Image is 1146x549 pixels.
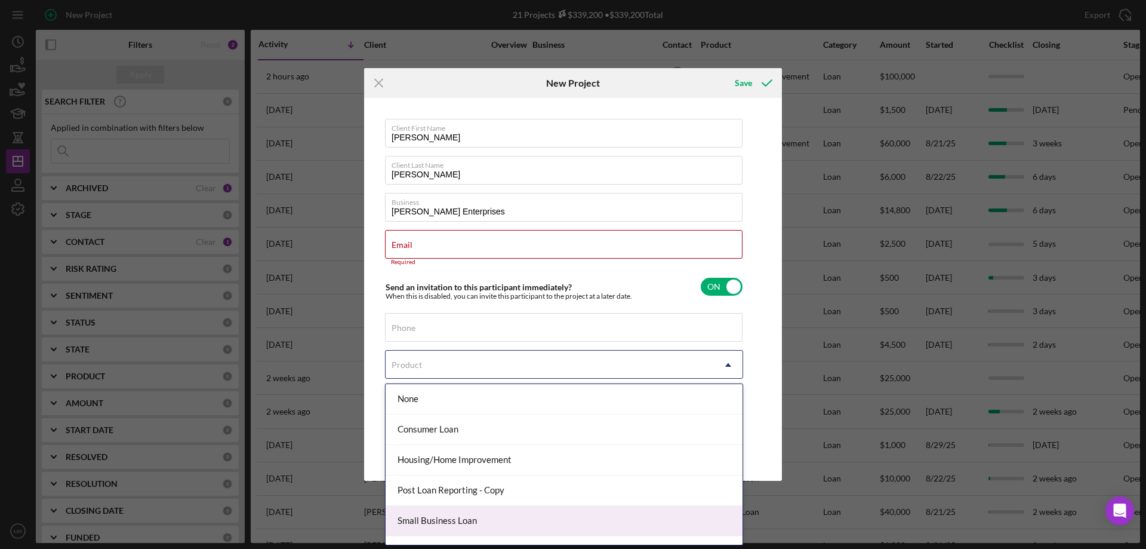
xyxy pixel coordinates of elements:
[386,282,572,292] label: Send an invitation to this participant immediately?
[386,476,743,506] div: Post Loan Reporting - Copy
[392,157,743,170] label: Client Last Name
[546,78,600,88] h6: New Project
[386,384,743,415] div: None
[386,415,743,445] div: Consumer Loan
[385,259,743,266] div: Required
[392,119,743,133] label: Client First Name
[735,71,752,95] div: Save
[392,360,422,370] div: Product
[392,323,415,333] label: Phone
[1105,496,1134,525] div: Open Intercom Messenger
[386,445,743,476] div: Housing/Home Improvement
[386,506,743,536] div: Small Business Loan
[386,292,632,300] div: When this is disabled, you can invite this participant to the project at a later date.
[723,71,782,95] button: Save
[392,194,743,207] label: Business
[392,240,412,250] label: Email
